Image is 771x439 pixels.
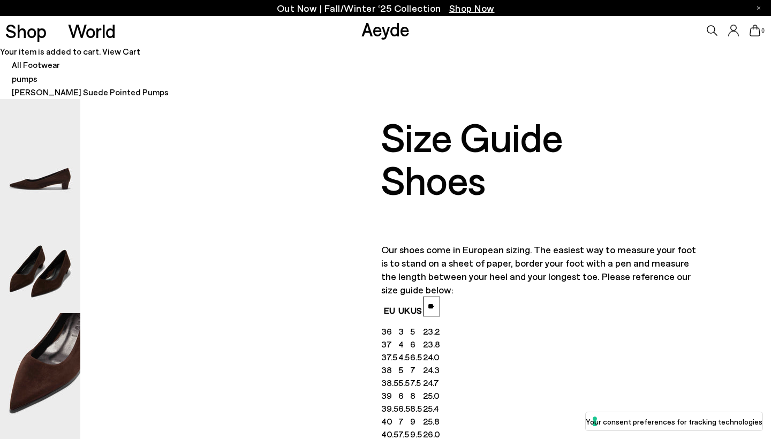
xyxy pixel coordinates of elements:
[410,325,423,338] td: 5
[398,376,410,389] td: 5.5
[586,412,762,430] button: Your consent preferences for tracking technologies
[423,338,440,351] td: 23.8
[12,73,37,84] a: pumps
[423,325,440,338] td: 23.2
[381,389,398,402] td: 39
[398,389,410,402] td: 6
[398,402,410,415] td: 6.5
[750,25,760,36] a: 0
[381,415,398,428] td: 40
[398,364,410,376] td: 5
[423,389,440,402] td: 25.0
[381,297,398,325] th: EU
[12,59,60,70] a: All Footwear
[398,338,410,351] td: 4
[381,115,699,157] div: Size Guide
[381,325,398,338] td: 36
[381,243,699,297] p: Our shoes come in European sizing. The easiest way to measure your foot is to stand on a sheet of...
[423,376,440,389] td: 24.7
[381,364,398,376] td: 38
[381,351,398,364] td: 37.5
[68,21,116,40] a: World
[410,402,423,415] td: 8.5
[449,2,495,14] span: Navigate to /collections/new-in
[423,351,440,364] td: 24.0
[361,18,410,40] a: Aeyde
[410,364,423,376] td: 7
[410,415,423,428] td: 9
[586,416,762,427] label: Your consent preferences for tracking technologies
[760,28,766,34] span: 0
[398,297,410,325] th: UK
[102,46,140,56] a: View Cart
[381,157,699,200] div: Shoes
[381,338,398,351] td: 37
[381,376,398,389] td: 38.5
[410,376,423,389] td: 7.5
[410,351,423,364] td: 6.5
[12,87,169,97] span: [PERSON_NAME] Suede Pointed Pumps
[398,415,410,428] td: 7
[277,2,495,15] p: Out Now | Fall/Winter ‘25 Collection
[410,389,423,402] td: 8
[423,415,440,428] td: 25.8
[5,21,47,40] a: Shop
[398,351,410,364] td: 4.5
[423,364,440,376] td: 24.3
[410,338,423,351] td: 6
[423,402,440,415] td: 25.4
[410,297,423,325] th: US
[398,325,410,338] td: 3
[381,402,398,415] td: 39.5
